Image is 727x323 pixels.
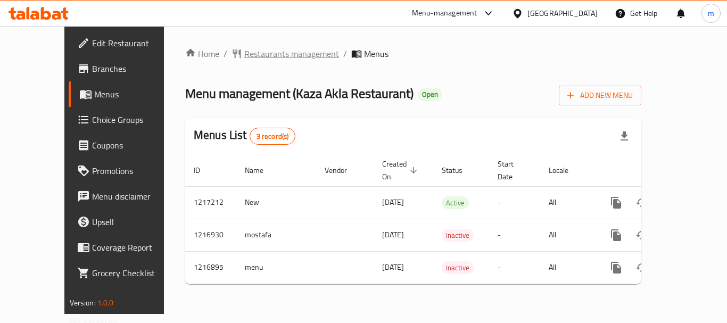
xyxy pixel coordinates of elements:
[92,267,177,279] span: Grocery Checklist
[325,164,361,177] span: Vendor
[382,228,404,242] span: [DATE]
[92,241,177,254] span: Coverage Report
[185,47,641,60] nav: breadcrumb
[343,47,347,60] li: /
[194,164,214,177] span: ID
[442,262,474,274] span: Inactive
[540,251,595,284] td: All
[382,158,420,183] span: Created On
[418,90,442,99] span: Open
[604,255,629,280] button: more
[442,261,474,274] div: Inactive
[412,7,477,20] div: Menu-management
[224,47,227,60] li: /
[92,190,177,203] span: Menu disclaimer
[185,47,219,60] a: Home
[382,195,404,209] span: [DATE]
[629,190,655,216] button: Change Status
[236,219,316,251] td: mostafa
[69,81,186,107] a: Menus
[69,158,186,184] a: Promotions
[70,296,96,310] span: Version:
[92,216,177,228] span: Upsell
[629,222,655,248] button: Change Status
[185,81,414,105] span: Menu management ( Kaza Akla Restaurant )
[442,196,469,209] div: Active
[69,209,186,235] a: Upsell
[364,47,389,60] span: Menus
[442,229,474,242] span: Inactive
[595,154,714,187] th: Actions
[559,86,641,105] button: Add New Menu
[92,139,177,152] span: Coupons
[418,88,442,101] div: Open
[69,132,186,158] a: Coupons
[185,186,236,219] td: 1217212
[489,251,540,284] td: -
[185,154,714,284] table: enhanced table
[92,113,177,126] span: Choice Groups
[604,190,629,216] button: more
[489,186,540,219] td: -
[69,235,186,260] a: Coverage Report
[69,107,186,132] a: Choice Groups
[69,184,186,209] a: Menu disclaimer
[442,197,469,209] span: Active
[250,128,296,145] div: Total records count
[612,123,637,149] div: Export file
[382,260,404,274] span: [DATE]
[185,251,236,284] td: 1216895
[549,164,582,177] span: Locale
[92,164,177,177] span: Promotions
[604,222,629,248] button: more
[236,251,316,284] td: menu
[194,127,295,145] h2: Menus List
[540,219,595,251] td: All
[629,255,655,280] button: Change Status
[540,186,595,219] td: All
[244,47,339,60] span: Restaurants management
[498,158,527,183] span: Start Date
[442,164,476,177] span: Status
[97,296,114,310] span: 1.0.0
[236,186,316,219] td: New
[69,30,186,56] a: Edit Restaurant
[527,7,598,19] div: [GEOGRAPHIC_DATA]
[250,131,295,142] span: 3 record(s)
[567,89,633,102] span: Add New Menu
[69,56,186,81] a: Branches
[245,164,277,177] span: Name
[92,37,177,49] span: Edit Restaurant
[69,260,186,286] a: Grocery Checklist
[92,62,177,75] span: Branches
[185,219,236,251] td: 1216930
[232,47,339,60] a: Restaurants management
[708,7,714,19] span: m
[489,219,540,251] td: -
[94,88,177,101] span: Menus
